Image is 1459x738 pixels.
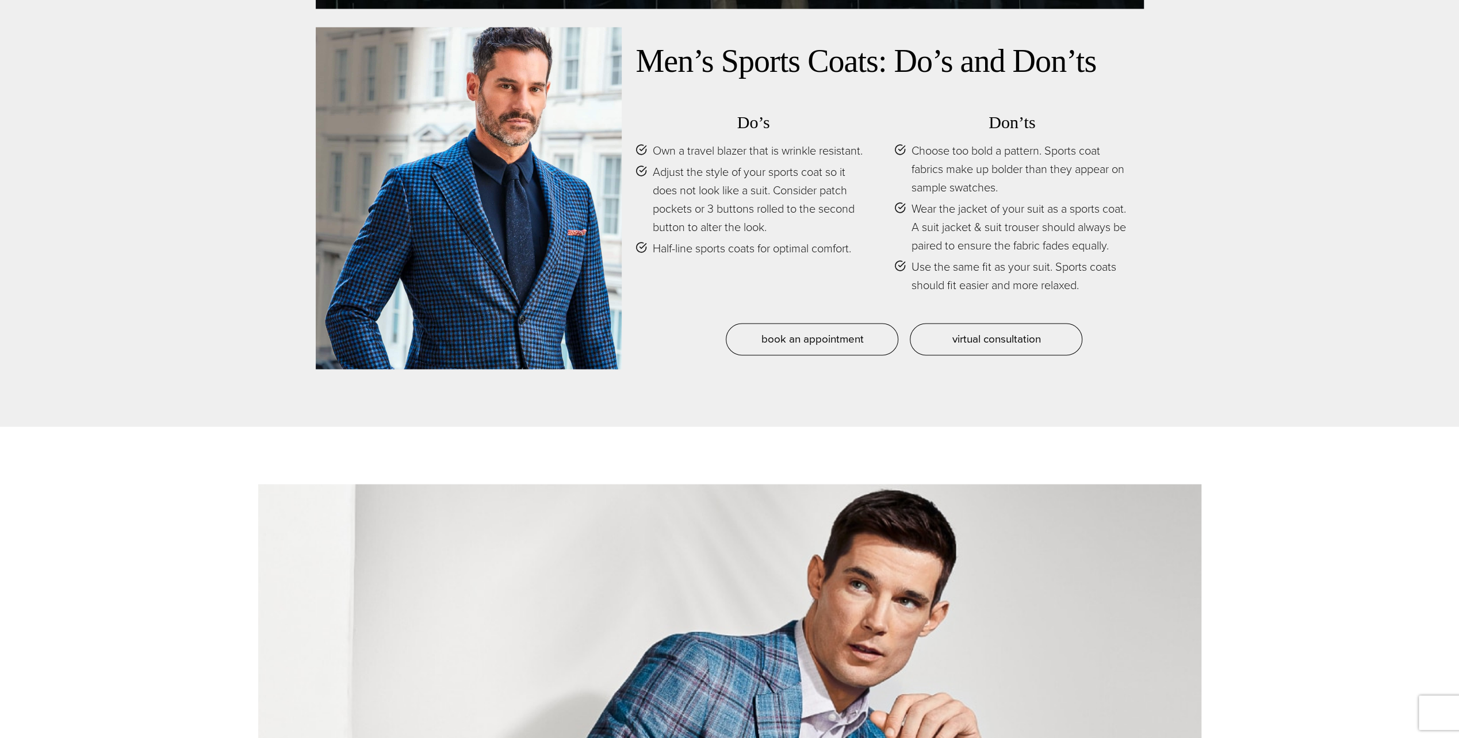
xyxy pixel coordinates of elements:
[761,330,863,347] span: book an appointment
[726,323,898,355] a: book an appointment
[912,257,1130,294] span: Use the same fit as your suit. Sports coats should fit easier and more relaxed.
[952,330,1040,347] span: virtual consultation
[635,41,1129,82] h2: Men’s Sports Coats: Do’s and Don’ts
[635,112,871,133] h3: Do’s
[912,199,1130,255] span: Wear the jacket of your suit as a sports coat. A suit jacket & suit trouser should always be pair...
[653,163,871,236] span: Adjust the style of your sports coat so it does not look like a suit. Consider patch pockets or 3...
[910,323,1082,355] a: virtual consultation
[653,239,851,257] span: Half-line sports coats for optimal comfort.
[894,112,1130,133] h3: Don’ts
[912,141,1130,197] span: Choose too bold a pattern. Sports coat fabrics make up bolder than they appear on sample swatches.
[653,141,863,160] span: Own a travel blazer that is wrinkle resistant.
